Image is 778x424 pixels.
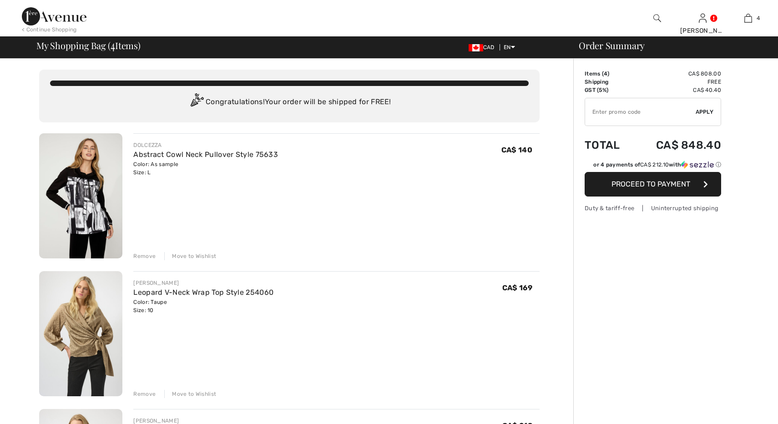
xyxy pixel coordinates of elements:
span: My Shopping Bag ( Items) [36,41,141,50]
td: Items ( ) [585,70,632,78]
img: Congratulation2.svg [187,93,206,111]
div: DOLCEZZA [133,141,278,149]
a: Leopard V-Neck Wrap Top Style 254060 [133,288,273,297]
div: [PERSON_NAME] [680,26,725,35]
img: My Bag [744,13,752,24]
td: Free [632,78,721,86]
td: Total [585,130,632,161]
img: My Info [699,13,707,24]
div: Color: Taupe Size: 10 [133,298,273,314]
td: CA$ 808.00 [632,70,721,78]
div: Remove [133,252,156,260]
td: CA$ 848.40 [632,130,721,161]
div: Order Summary [568,41,773,50]
span: EN [504,44,515,50]
span: 4 [604,71,607,77]
div: < Continue Shopping [22,25,77,34]
div: Remove [133,390,156,398]
span: Proceed to Payment [611,180,690,188]
span: Apply [696,108,714,116]
a: 4 [726,13,770,24]
input: Promo code [585,98,696,126]
a: Sign In [699,14,707,22]
span: 4 [111,39,115,50]
div: Color: As sample Size: L [133,160,278,177]
div: Move to Wishlist [164,390,216,398]
div: or 4 payments of with [593,161,721,169]
img: search the website [653,13,661,24]
span: CAD [469,44,498,50]
img: Leopard V-Neck Wrap Top Style 254060 [39,271,122,396]
span: 4 [757,14,760,22]
img: Sezzle [681,161,714,169]
div: [PERSON_NAME] [133,279,273,287]
td: GST (5%) [585,86,632,94]
span: CA$ 140 [501,146,532,154]
div: Move to Wishlist [164,252,216,260]
div: Congratulations! Your order will be shipped for FREE! [50,93,529,111]
span: CA$ 212.10 [640,162,669,168]
button: Proceed to Payment [585,172,721,197]
td: CA$ 40.40 [632,86,721,94]
a: Abstract Cowl Neck Pullover Style 75633 [133,150,278,159]
div: Duty & tariff-free | Uninterrupted shipping [585,204,721,212]
img: 1ère Avenue [22,7,86,25]
td: Shipping [585,78,632,86]
img: Canadian Dollar [469,44,483,51]
span: CA$ 169 [502,283,532,292]
img: Abstract Cowl Neck Pullover Style 75633 [39,133,122,258]
div: or 4 payments ofCA$ 212.10withSezzle Click to learn more about Sezzle [585,161,721,172]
